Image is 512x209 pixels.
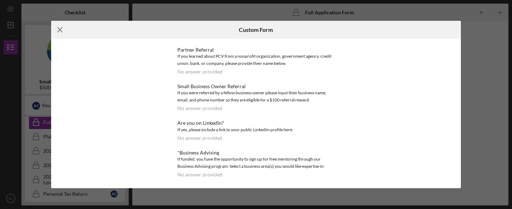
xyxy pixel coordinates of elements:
div: Are you on LinkedIn? [177,120,335,126]
div: Partner Referral [177,47,335,53]
h6: Custom Form [239,27,273,33]
div: If you learned about PCV from a nonprofit organization, government agency, credit union, bank, or... [177,53,335,67]
div: If you were referred by a fellow business owner please input their business name, email, and phon... [177,89,335,104]
div: No answer provided [177,135,222,141]
div: *Business Advising [177,150,335,156]
div: If funded, you have the opportunity to sign up for free mentoring through our Business Advising p... [177,156,335,170]
div: Small Business Owner Referral [177,84,335,89]
div: No answer provided [177,105,222,111]
div: No answer provided [177,69,222,75]
div: No answer provided [177,172,222,177]
div: If yes, please include a link to your public LinkedIn profile here: [177,126,335,133]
